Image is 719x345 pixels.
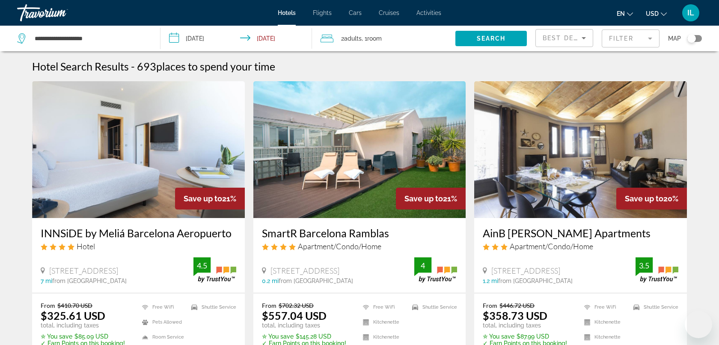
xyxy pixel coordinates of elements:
[681,35,702,42] button: Toggle map
[483,333,514,340] span: ✮ You save
[483,227,678,239] a: AinB [PERSON_NAME] Apartments
[455,31,527,46] button: Search
[636,257,678,283] img: trustyou-badge.svg
[416,9,441,16] a: Activities
[580,302,629,313] li: Free WiFi
[474,81,687,218] img: Hotel image
[279,277,353,284] span: from [GEOGRAPHIC_DATA]
[483,277,498,284] span: 1.2 mi
[41,322,125,329] p: total, including taxes
[193,260,211,271] div: 4.5
[483,322,567,329] p: total, including taxes
[41,302,55,309] span: From
[680,4,702,22] button: User Menu
[617,7,633,20] button: Change language
[483,309,547,322] ins: $358.73 USD
[262,333,294,340] span: ✮ You save
[138,317,187,327] li: Pets Allowed
[359,317,408,327] li: Kitchenette
[408,302,457,313] li: Shuttle Service
[253,81,466,218] img: Hotel image
[341,32,362,44] span: 2
[279,302,314,309] del: $702.32 USD
[32,60,129,73] h1: Hotel Search Results
[52,277,127,284] span: from [GEOGRAPHIC_DATA]
[77,242,95,251] span: Hotel
[580,317,629,327] li: Kitchenette
[298,242,381,251] span: Apartment/Condo/Home
[344,35,362,42] span: Adults
[483,333,567,340] p: $87.99 USD
[499,302,535,309] del: $446.72 USD
[510,242,593,251] span: Apartment/Condo/Home
[278,9,296,16] a: Hotels
[41,333,72,340] span: ✮ You save
[262,309,327,322] ins: $557.04 USD
[685,311,712,338] iframe: Button to launch messaging window
[498,277,573,284] span: from [GEOGRAPHIC_DATA]
[137,60,275,73] h2: 693
[187,302,236,313] li: Shuttle Service
[404,194,443,203] span: Save up to
[367,35,382,42] span: Room
[156,60,275,73] span: places to spend your time
[138,302,187,313] li: Free WiFi
[41,227,236,239] a: INNSiDE by Meliá Barcelona Aeropuerto
[477,35,506,42] span: Search
[359,302,408,313] li: Free WiFi
[543,35,587,41] span: Best Deals
[312,26,455,51] button: Travelers: 2 adults, 0 children
[57,302,92,309] del: $410.70 USD
[349,9,362,16] a: Cars
[41,277,52,284] span: 7 mi
[617,10,625,17] span: en
[687,9,694,17] span: IL
[270,266,339,275] span: [STREET_ADDRESS]
[646,7,667,20] button: Change currency
[362,32,382,44] span: , 1
[629,302,678,313] li: Shuttle Service
[379,9,399,16] a: Cruises
[483,302,497,309] span: From
[41,333,125,340] p: $85.09 USD
[41,242,236,251] div: 4 star Hotel
[636,260,653,271] div: 3.5
[262,242,458,251] div: 4 star Apartment
[414,260,431,271] div: 4
[483,242,678,251] div: 3 star Apartment
[17,2,103,24] a: Travorium
[184,194,222,203] span: Save up to
[160,26,312,51] button: Check-in date: Dec 12, 2025 Check-out date: Dec 14, 2025
[313,9,332,16] a: Flights
[580,332,629,342] li: Kitchenette
[396,188,466,209] div: 21%
[131,60,135,73] span: -
[49,266,118,275] span: [STREET_ADDRESS]
[262,227,458,239] a: SmartR Barcelona Ramblas
[262,302,276,309] span: From
[359,332,408,342] li: Kitchenette
[414,257,457,283] img: trustyou-badge.svg
[625,194,663,203] span: Save up to
[543,33,586,43] mat-select: Sort by
[32,81,245,218] img: Hotel image
[668,32,681,44] span: Map
[646,10,659,17] span: USD
[262,322,346,329] p: total, including taxes
[193,257,236,283] img: trustyou-badge.svg
[616,188,687,209] div: 20%
[262,277,279,284] span: 0.2 mi
[41,309,105,322] ins: $325.61 USD
[175,188,245,209] div: 21%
